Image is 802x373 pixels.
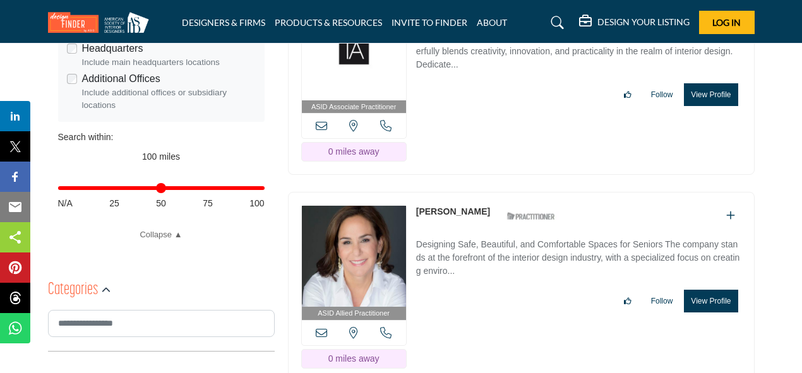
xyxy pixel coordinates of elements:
a: Search [539,13,572,33]
span: Log In [712,17,741,28]
div: DESIGN YOUR LISTING [579,15,690,30]
img: Ellen Farber [302,206,406,307]
span: 75 [203,197,213,210]
a: Collapse ▲ [58,228,265,241]
button: View Profile [684,290,738,312]
a: INVITE TO FINDER [392,17,467,28]
p: Transforming Spaces: Elegance Meets Innovation in Interior Design This firm masterfully blends cr... [416,32,741,74]
a: Add To List [726,210,735,221]
span: 25 [109,197,119,210]
button: Log In [699,11,755,34]
span: 100 miles [142,151,180,162]
span: ASID Associate Practitioner [311,102,397,112]
p: Ellen Farber [416,205,490,218]
h5: DESIGN YOUR LISTING [597,16,690,28]
p: Designing Safe, Beautiful, and Comfortable Spaces for Seniors The company stands at the forefront... [416,238,741,280]
label: Additional Offices [82,71,160,86]
button: View Profile [684,83,738,106]
button: Follow [643,290,681,312]
a: Designing Safe, Beautiful, and Comfortable Spaces for Seniors The company stands at the forefront... [416,230,741,280]
button: Follow [643,84,681,105]
a: DESIGNERS & FIRMS [182,17,265,28]
a: [PERSON_NAME] [416,206,490,216]
img: ASID Qualified Practitioners Badge Icon [502,208,559,224]
button: Like listing [616,290,640,312]
span: 100 [249,197,264,210]
span: ASID Allied Practitioner [318,308,390,319]
a: ASID Allied Practitioner [302,206,406,320]
a: ABOUT [477,17,507,28]
div: Include additional offices or subsidiary locations [82,86,256,112]
span: 0 miles away [328,353,380,364]
button: Like listing [616,84,640,105]
h2: Categories [48,279,98,302]
a: PRODUCTS & RESOURCES [275,17,382,28]
div: Include main headquarters locations [82,56,256,69]
span: N/A [58,197,73,210]
input: Search Category [48,310,275,337]
a: Transforming Spaces: Elegance Meets Innovation in Interior Design This firm masterfully blends cr... [416,24,741,74]
div: Search within: [58,131,265,144]
img: Site Logo [48,12,155,33]
span: 0 miles away [328,146,380,157]
span: 50 [156,197,166,210]
label: Headquarters [82,41,143,56]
